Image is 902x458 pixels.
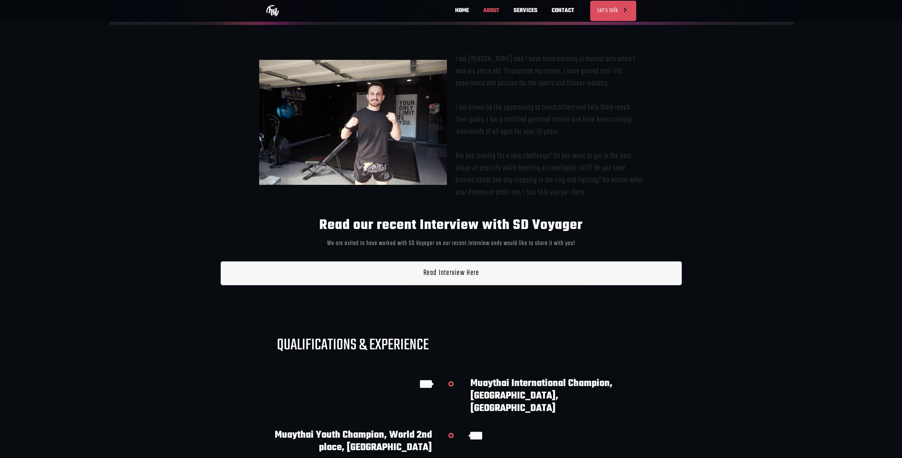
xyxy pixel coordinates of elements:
[470,377,643,415] h3: Muaythai International Champion, [GEOGRAPHIC_DATA], [GEOGRAPHIC_DATA]
[423,268,479,279] span: Read Interview Here
[420,380,432,388] span: 2003
[221,261,682,285] a: Read Interview Here
[590,1,636,21] a: Let's talk
[470,432,482,439] span: 2003
[259,429,432,454] h3: Muaythai Youth Champion, World 2nd place, [GEOGRAPHIC_DATA]
[266,4,279,17] img: ABOUT THE STUDIO
[259,337,447,354] h1: QUALIFICATIONS & EXPERIENCE
[259,238,643,249] div: We are exited to have worked with SD Voyager on our recent interview ands would like to share it ...
[259,218,643,233] h2: Read our recent Interview with SD Voyager
[455,53,643,198] p: I am [PERSON_NAME] and I have been training in martial arts since I was six years old. Throughout...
